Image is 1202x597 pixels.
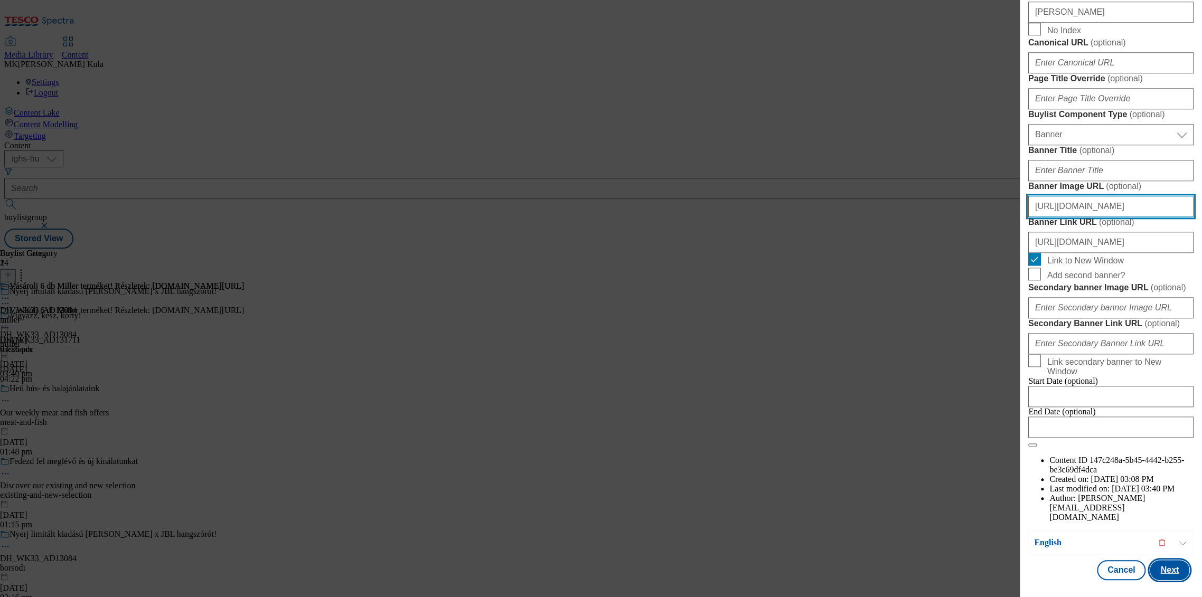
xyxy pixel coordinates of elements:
span: Add second banner? [1047,271,1125,280]
span: 147c248a-5b45-4442-b255-be3c69df4dca [1049,456,1184,474]
p: English [1034,537,1145,548]
label: Secondary banner Image URL [1028,282,1194,293]
span: No Index [1047,26,1081,35]
label: Banner Link URL [1028,217,1194,228]
span: [PERSON_NAME][EMAIL_ADDRESS][DOMAIN_NAME] [1049,494,1145,522]
input: Enter Date [1028,416,1194,438]
span: ( optional ) [1144,319,1180,328]
span: [DATE] 03:08 PM [1091,475,1153,484]
button: Next [1150,560,1189,580]
input: Enter Banner Title [1028,160,1194,181]
input: Enter Banner Link URL [1028,232,1194,253]
span: ( optional ) [1079,146,1115,155]
input: Enter Secondary Banner Link URL [1028,333,1194,354]
label: Canonical URL [1028,37,1194,48]
span: ( optional ) [1130,110,1165,119]
label: Secondary Banner Link URL [1028,318,1194,329]
input: Enter Page Title Override [1028,88,1194,109]
label: Page Title Override [1028,73,1194,84]
span: ( optional ) [1106,182,1141,191]
span: ( optional ) [1099,217,1134,226]
span: Start Date (optional) [1028,376,1098,385]
span: End Date (optional) [1028,407,1095,416]
label: Banner Title [1028,145,1194,156]
button: Cancel [1097,560,1145,580]
span: [DATE] 03:40 PM [1112,484,1175,493]
span: ( optional ) [1151,283,1186,292]
li: Author: [1049,494,1194,522]
label: Banner Image URL [1028,181,1194,192]
input: Enter Banner Image URL [1028,196,1194,217]
input: Enter Secondary banner Image URL [1028,297,1194,318]
input: Enter Date [1028,386,1194,407]
li: Created on: [1049,475,1194,484]
li: Content ID [1049,456,1194,475]
input: Enter Description [1028,2,1194,23]
span: Link to New Window [1047,256,1124,266]
input: Enter Canonical URL [1028,52,1194,73]
span: Link secondary banner to New Window [1047,357,1189,376]
li: Last modified on: [1049,484,1194,494]
span: ( optional ) [1107,74,1143,83]
span: ( optional ) [1091,38,1126,47]
label: Buylist Component Type [1028,109,1194,120]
